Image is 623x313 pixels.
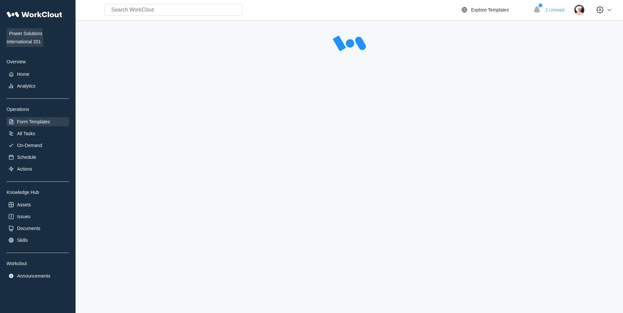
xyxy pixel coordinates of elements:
[17,143,42,148] div: On-Demand
[17,166,32,172] div: Actions
[7,190,69,195] div: Knowledge Hub
[17,155,36,160] div: Schedule
[17,214,30,219] div: Issues
[17,83,35,89] div: Analytics
[104,4,242,16] input: Search WorkClout
[7,117,69,126] a: Form Templates
[7,271,69,281] a: Announcements
[7,59,69,64] div: Overview
[7,28,43,47] span: Power Solutions International 201
[7,129,69,138] a: All Tasks
[7,81,69,91] a: Analytics
[17,273,50,279] div: Announcements
[460,6,530,14] a: Explore Templates
[471,7,509,12] div: Explore Templates
[7,224,69,233] a: Documents
[574,4,585,15] img: user-4.png
[17,131,35,136] div: All Tasks
[7,261,69,266] div: Workclout
[17,238,28,243] div: Skills
[7,236,69,245] a: Skills
[7,212,69,221] a: Issues
[17,72,29,77] div: Home
[7,107,69,112] div: Operations
[17,119,50,124] div: Form Templates
[17,202,31,207] div: Assets
[7,153,69,162] a: Schedule
[7,141,69,150] a: On-Demand
[7,70,69,79] a: Home
[545,7,564,12] span: 2 Unread
[7,164,69,174] a: Actions
[7,200,69,209] a: Assets
[17,226,40,231] div: Documents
